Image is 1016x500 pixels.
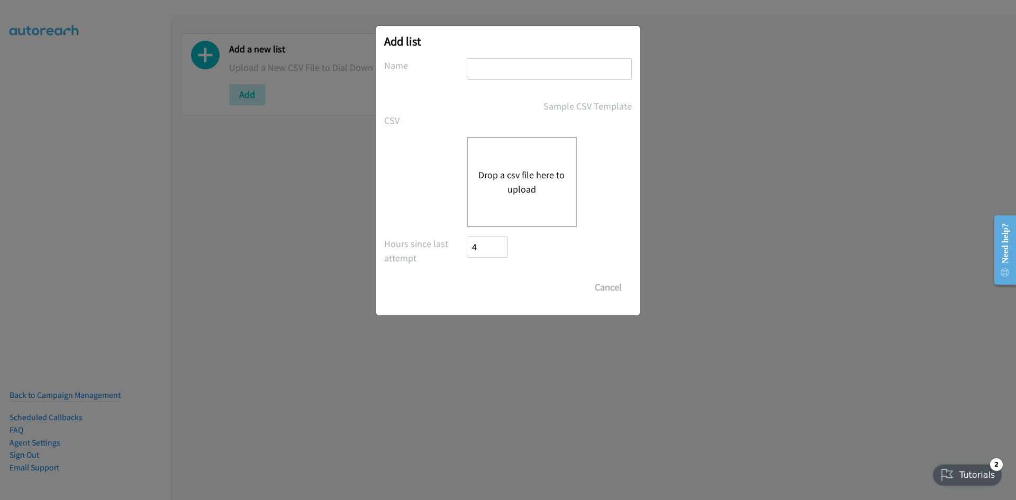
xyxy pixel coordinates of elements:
[927,454,1008,492] iframe: Checklist
[543,99,632,113] a: Sample CSV Template
[985,208,1016,292] iframe: Resource Center
[384,58,467,72] label: Name
[384,113,467,128] label: CSV
[384,34,632,49] h2: Add list
[478,168,565,196] button: Drop a csv file here to upload
[585,277,632,298] button: Cancel
[384,237,467,265] label: Hours since last attempt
